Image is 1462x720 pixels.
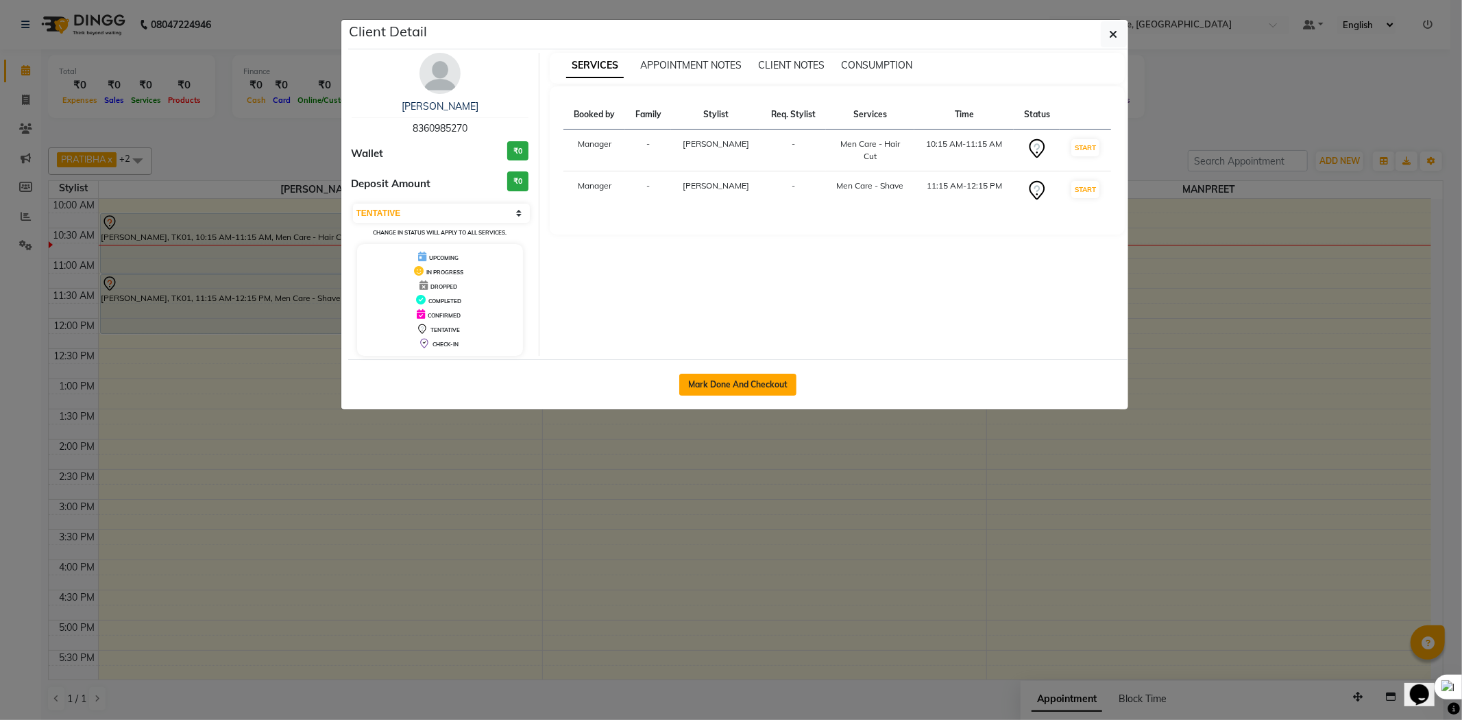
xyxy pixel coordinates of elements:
h3: ₹0 [507,171,528,191]
td: 10:15 AM-11:15 AM [914,130,1014,171]
span: CLIENT NOTES [758,59,825,71]
span: UPCOMING [429,254,459,261]
button: START [1071,139,1099,156]
td: Manager [563,130,625,171]
div: Men Care - Hair Cut [834,138,906,163]
td: - [760,171,826,211]
th: Services [826,100,914,130]
span: COMPLETED [428,298,461,304]
span: [PERSON_NAME] [683,180,749,191]
a: [PERSON_NAME] [402,100,478,112]
span: Deposit Amount [352,176,431,192]
span: CONFIRMED [428,312,461,319]
iframe: chat widget [1404,665,1448,706]
span: APPOINTMENT NOTES [640,59,742,71]
button: START [1071,181,1099,198]
div: Men Care - Shave [834,180,906,192]
th: Status [1014,100,1060,130]
img: avatar [419,53,461,94]
h3: ₹0 [507,141,528,161]
th: Booked by [563,100,625,130]
td: Manager [563,171,625,211]
span: CHECK-IN [432,341,459,348]
td: - [625,130,671,171]
td: - [625,171,671,211]
span: IN PROGRESS [426,269,463,276]
td: 11:15 AM-12:15 PM [914,171,1014,211]
th: Family [625,100,671,130]
span: DROPPED [430,283,457,290]
td: - [760,130,826,171]
span: SERVICES [566,53,624,78]
button: Mark Done And Checkout [679,374,796,396]
span: 8360985270 [413,122,467,134]
h5: Client Detail [350,21,428,42]
span: [PERSON_NAME] [683,139,749,149]
th: Req. Stylist [760,100,826,130]
small: Change in status will apply to all services. [373,229,507,236]
span: TENTATIVE [430,326,460,333]
span: Wallet [352,146,384,162]
th: Time [914,100,1014,130]
th: Stylist [671,100,760,130]
span: CONSUMPTION [841,59,912,71]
